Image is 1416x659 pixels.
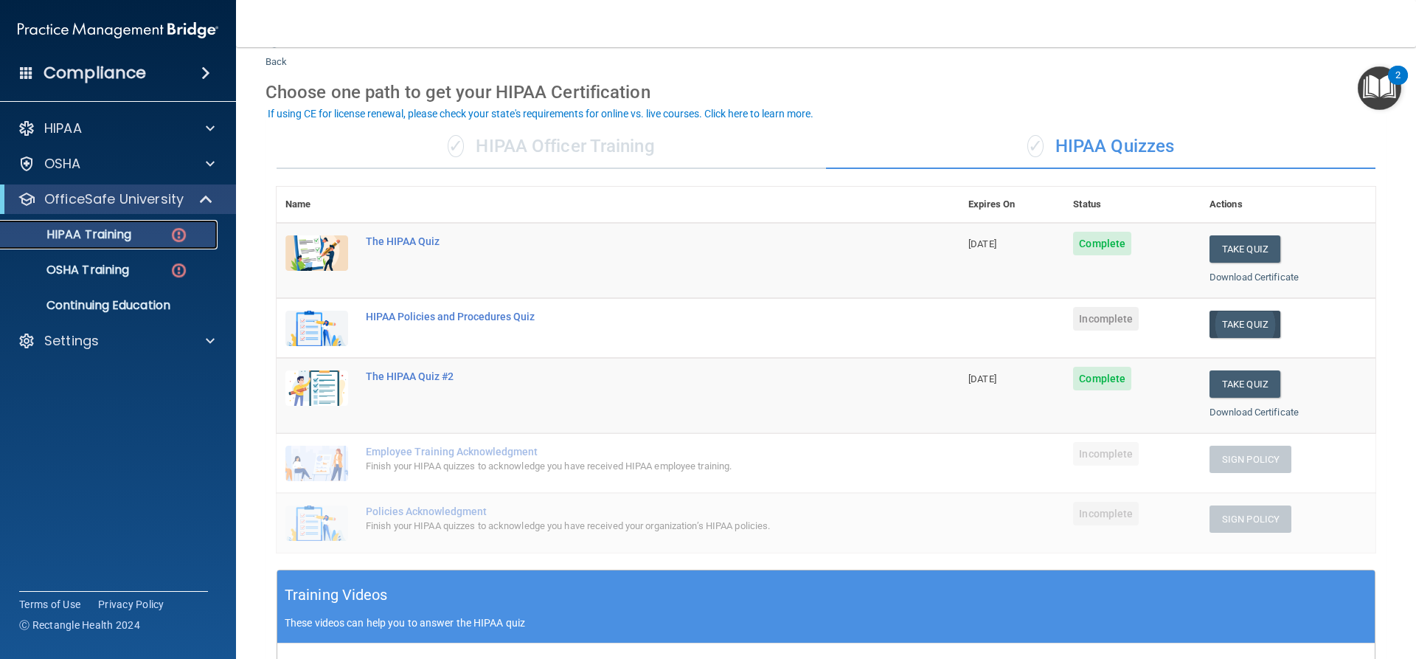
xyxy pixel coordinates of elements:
[1209,370,1280,398] button: Take Quiz
[968,373,996,384] span: [DATE]
[968,238,996,249] span: [DATE]
[44,120,82,137] p: HIPAA
[1073,307,1139,331] span: Incomplete
[1395,75,1401,94] div: 2
[1209,407,1299,418] a: Download Certificate
[1064,187,1201,223] th: Status
[1209,506,1291,533] button: Sign Policy
[19,597,80,612] a: Terms of Use
[285,617,1367,629] p: These videos can help you to answer the HIPAA quiz
[1209,272,1299,283] a: Download Certificate
[265,106,816,121] button: If using CE for license renewal, please check your state's requirements for online vs. live cours...
[366,446,886,458] div: Employee Training Acknowledgment
[170,261,188,280] img: danger-circle.6113f641.png
[10,298,211,313] p: Continuing Education
[10,227,131,242] p: HIPAA Training
[366,235,886,247] div: The HIPAA Quiz
[285,582,388,608] h5: Training Videos
[366,311,886,322] div: HIPAA Policies and Procedures Quiz
[1073,232,1131,255] span: Complete
[18,332,215,350] a: Settings
[448,135,464,157] span: ✓
[1209,311,1280,338] button: Take Quiz
[366,517,886,535] div: Finish your HIPAA quizzes to acknowledge you have received your organization’s HIPAA policies.
[44,63,146,83] h4: Compliance
[1358,66,1401,110] button: Open Resource Center, 2 new notifications
[1073,502,1139,525] span: Incomplete
[1073,367,1131,390] span: Complete
[826,125,1375,169] div: HIPAA Quizzes
[44,155,81,173] p: OSHA
[170,226,188,244] img: danger-circle.6113f641.png
[44,190,184,208] p: OfficeSafe University
[265,38,287,67] a: Back
[1209,446,1291,473] button: Sign Policy
[268,108,813,119] div: If using CE for license renewal, please check your state's requirements for online vs. live cours...
[18,120,215,137] a: HIPAA
[959,187,1064,223] th: Expires On
[277,125,826,169] div: HIPAA Officer Training
[1027,135,1044,157] span: ✓
[19,618,140,632] span: Ⓒ Rectangle Health 2024
[265,71,1386,114] div: Choose one path to get your HIPAA Certification
[1201,187,1375,223] th: Actions
[18,15,218,45] img: PMB logo
[366,506,886,517] div: Policies Acknowledgment
[366,370,886,382] div: The HIPAA Quiz #2
[98,597,164,612] a: Privacy Policy
[1209,235,1280,263] button: Take Quiz
[10,263,129,277] p: OSHA Training
[277,187,357,223] th: Name
[18,155,215,173] a: OSHA
[1073,442,1139,466] span: Incomplete
[366,458,886,475] div: Finish your HIPAA quizzes to acknowledge you have received HIPAA employee training.
[18,190,214,208] a: OfficeSafe University
[44,332,99,350] p: Settings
